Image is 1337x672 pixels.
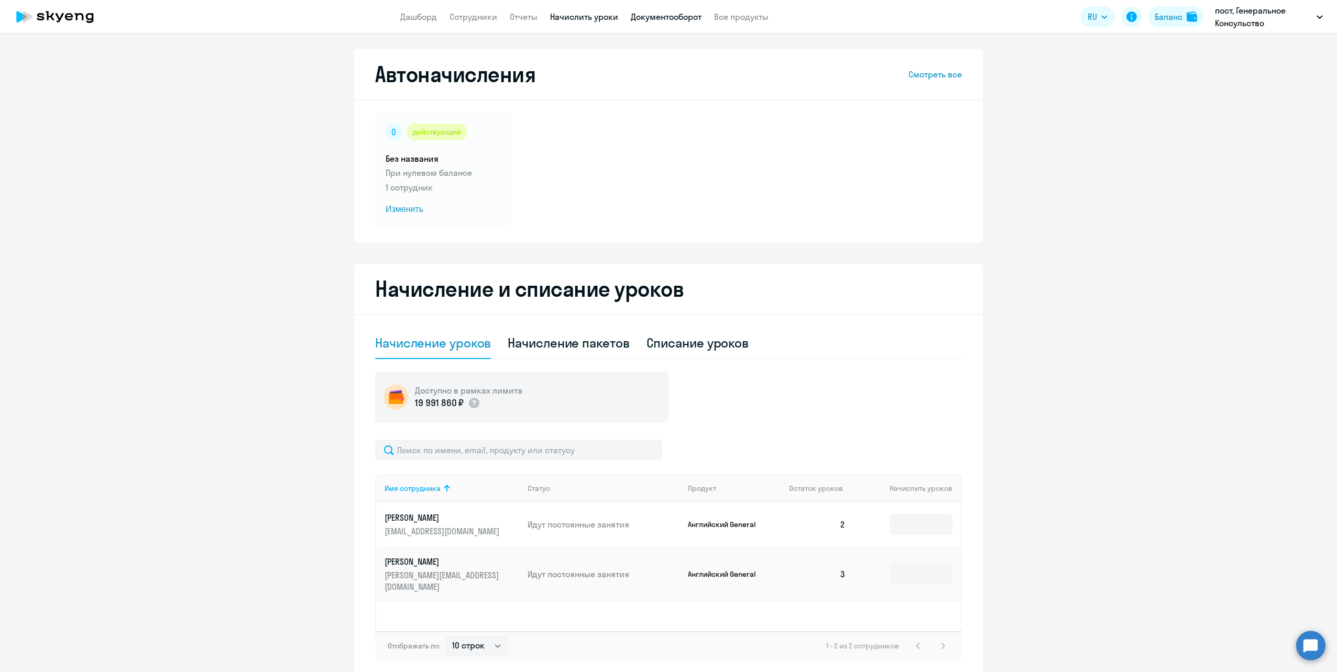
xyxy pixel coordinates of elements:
[528,568,680,580] p: Идут постоянные занятия
[385,556,519,592] a: [PERSON_NAME][PERSON_NAME][EMAIL_ADDRESS][DOMAIN_NAME]
[550,12,618,22] a: Начислить уроки
[714,12,769,22] a: Все продукты
[826,641,899,651] span: 1 - 2 из 2 сотрудников
[385,484,441,493] div: Имя сотрудника
[450,12,497,22] a: Сотрудники
[688,484,716,493] div: Продукт
[386,181,502,194] p: 1 сотрудник
[528,484,550,493] div: Статус
[415,396,464,410] p: 19 991 860 ₽
[508,334,629,351] div: Начисление пакетов
[631,12,702,22] a: Документооборот
[385,556,502,567] p: [PERSON_NAME]
[789,484,843,493] span: Остаток уроков
[386,166,502,179] p: При нулевом балансе
[908,68,962,81] a: Смотреть все
[688,484,781,493] div: Продукт
[375,276,962,301] h2: Начисление и списание уроков
[1148,6,1203,27] button: Балансbalance
[375,62,535,87] h2: Автоначисления
[1215,4,1312,29] p: пост, Генеральное Консульство Королевства Норвегия в г. [GEOGRAPHIC_DATA]
[646,334,749,351] div: Списание уроков
[386,203,502,216] span: Изменить
[400,12,437,22] a: Дашборд
[688,520,766,529] p: Английский General
[385,512,502,523] p: [PERSON_NAME]
[528,519,680,530] p: Идут постоянные занятия
[1155,10,1182,23] div: Баланс
[1210,4,1328,29] button: пост, Генеральное Консульство Королевства Норвегия в г. [GEOGRAPHIC_DATA]
[375,440,662,461] input: Поиск по имени, email, продукту или статусу
[781,546,854,602] td: 3
[1080,6,1115,27] button: RU
[386,153,502,164] h5: Без названия
[385,569,502,592] p: [PERSON_NAME][EMAIL_ADDRESS][DOMAIN_NAME]
[375,334,491,351] div: Начисление уроков
[415,385,522,396] h5: Доступно в рамках лимита
[388,641,441,651] span: Отображать по:
[385,484,519,493] div: Имя сотрудника
[528,484,680,493] div: Статус
[1187,12,1197,22] img: balance
[688,569,766,579] p: Английский General
[854,474,961,502] th: Начислить уроков
[781,502,854,546] td: 2
[1088,10,1097,23] span: RU
[510,12,538,22] a: Отчеты
[385,512,519,537] a: [PERSON_NAME][EMAIL_ADDRESS][DOMAIN_NAME]
[789,484,854,493] div: Остаток уроков
[385,525,502,537] p: [EMAIL_ADDRESS][DOMAIN_NAME]
[383,385,409,410] img: wallet-circle.png
[407,124,467,140] div: действующий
